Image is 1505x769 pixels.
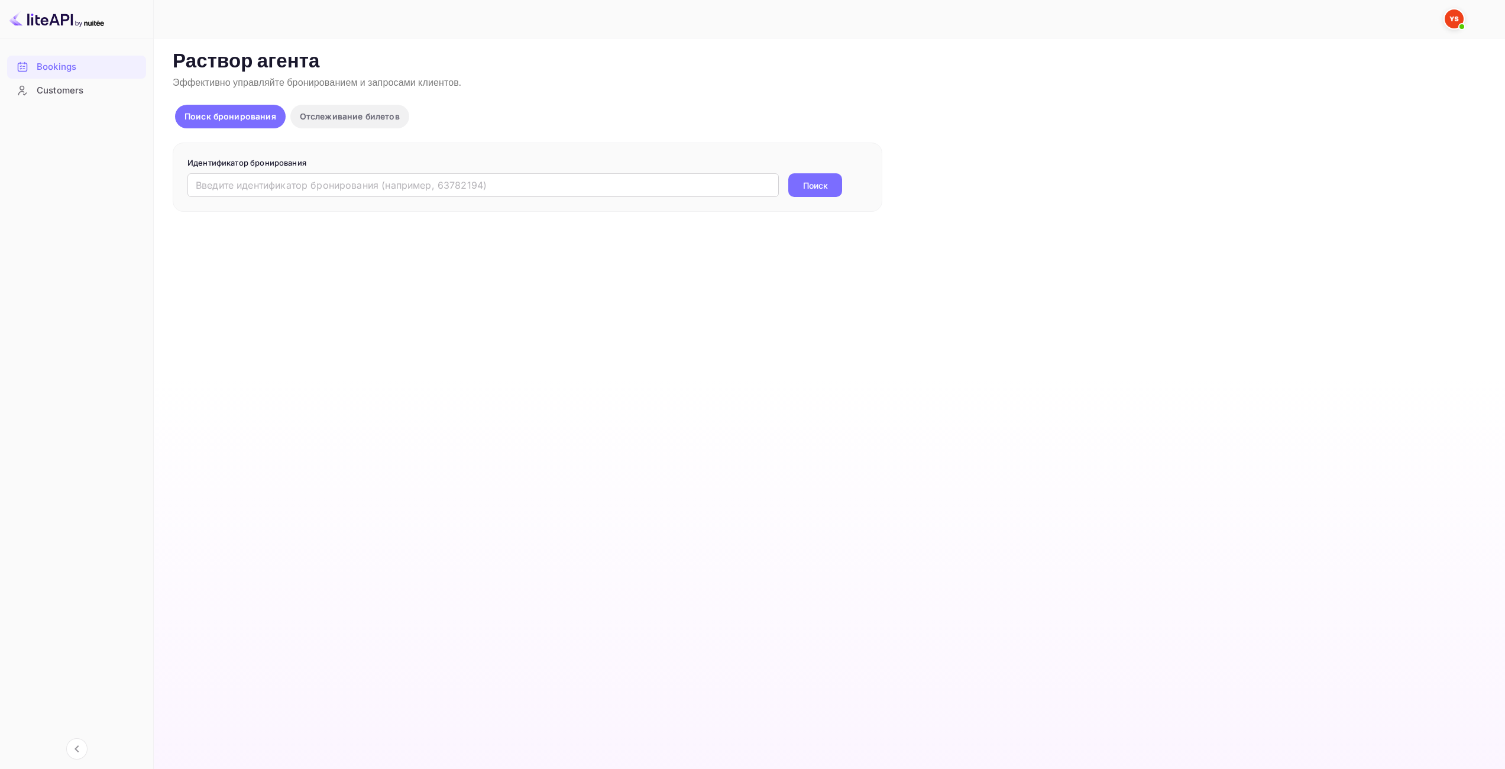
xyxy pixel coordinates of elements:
img: Yandex Support [1445,9,1464,28]
input: Введите идентификатор бронирования (например, 63782194) [187,173,779,197]
div: Customers [7,79,146,102]
a: Customers [7,79,146,101]
ya-tr-span: Поиск [803,179,828,192]
button: Свернуть навигацию [66,738,88,760]
img: Логотип LiteAPI [9,9,104,28]
ya-tr-span: Идентификатор бронирования [187,158,306,167]
ya-tr-span: Раствор агента [173,49,320,75]
ya-tr-span: Отслеживание билетов [300,111,400,121]
a: Bookings [7,56,146,77]
div: Bookings [7,56,146,79]
div: Bookings [37,60,140,74]
div: Customers [37,84,140,98]
ya-tr-span: Эффективно управляйте бронированием и запросами клиентов. [173,77,461,89]
ya-tr-span: Поиск бронирования [185,111,276,121]
button: Поиск [788,173,842,197]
